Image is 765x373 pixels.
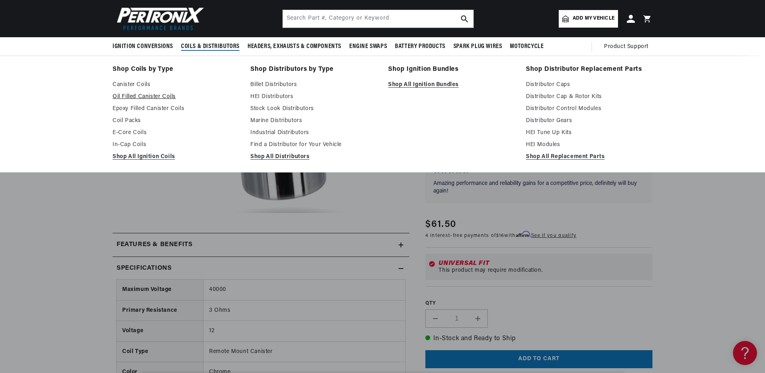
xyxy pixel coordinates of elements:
[388,64,515,75] a: Shop Ignition Bundles
[391,37,449,56] summary: Battery Products
[244,37,345,56] summary: Headers, Exhausts & Components
[349,42,387,51] span: Engine Swaps
[250,80,377,90] a: Billet Distributors
[117,300,203,321] th: Primary Resistance
[117,240,192,250] h2: Features & Benefits
[113,37,177,56] summary: Ignition Conversions
[117,280,203,300] th: Maximum Voltage
[203,280,405,300] td: 40000
[117,263,171,274] h2: Specifications
[395,42,445,51] span: Battery Products
[453,42,502,51] span: Spark Plug Wires
[526,92,652,102] a: Distributor Cap & Rotor Kits
[510,42,544,51] span: Motorcycle
[526,64,652,75] a: Shop Distributor Replacement Parts
[113,140,239,150] a: In-Cap Coils
[250,64,377,75] a: Shop Distributors by Type
[506,37,548,56] summary: Motorcycle
[573,15,614,22] span: Add my vehicle
[526,80,652,90] a: Distributor Caps
[526,116,652,126] a: Distributor Gears
[425,350,652,368] button: Add to cart
[526,104,652,114] a: Distributor Control Modules
[425,232,576,239] p: 4 interest-free payments of with .
[113,80,239,90] a: Canister Coils
[283,10,473,28] input: Search Part #, Category or Keyword
[526,152,652,162] a: Shop All Replacement Parts
[203,341,405,362] td: Remote Mount Canister
[388,80,515,90] a: Shop All Ignition Bundles
[439,267,649,274] div: This product may require modification.
[203,321,405,341] td: 12
[456,10,473,28] button: search button
[496,233,505,238] span: $16
[117,341,203,362] th: Coil Type
[559,10,618,28] a: Add my vehicle
[449,37,506,56] summary: Spark Plug Wires
[250,92,377,102] a: HEI Distributors
[433,180,644,195] p: Amazing performance and reliability gains for a competitive price, definitely will buy again!
[113,128,239,138] a: E-Core Coils
[250,104,377,114] a: Stock Look Distributors
[516,231,530,237] span: Affirm
[248,42,341,51] span: Headers, Exhausts & Components
[250,140,377,150] a: Find a Distributor for Your Vehicle
[177,37,244,56] summary: Coils & Distributors
[250,116,377,126] a: Marine Distributors
[113,257,409,280] summary: Specifications
[425,300,652,307] label: QTY
[250,128,377,138] a: Industrial Distributors
[113,152,239,162] a: Shop All Ignition Coils
[113,104,239,114] a: Epoxy Filled Canister Coils
[181,42,240,51] span: Coils & Distributors
[203,300,405,321] td: 3 Ohms
[425,217,456,232] span: $61.50
[425,334,652,344] p: In-Stock and Ready to Ship
[117,321,203,341] th: Voltage
[604,37,652,56] summary: Product Support
[113,42,173,51] span: Ignition Conversions
[345,37,391,56] summary: Engine Swaps
[439,260,649,267] div: Universal Fit
[113,92,239,102] a: Oil Filled Canister Coils
[250,152,377,162] a: Shop All Distributors
[531,233,576,238] a: See if you qualify - Learn more about Affirm Financing (opens in modal)
[113,233,409,257] summary: Features & Benefits
[604,42,648,51] span: Product Support
[113,64,239,75] a: Shop Coils by Type
[113,116,239,126] a: Coil Packs
[526,140,652,150] a: HEI Modules
[526,128,652,138] a: HEI Tune Up Kits
[113,5,205,32] img: Pertronix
